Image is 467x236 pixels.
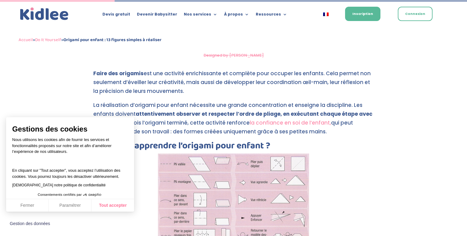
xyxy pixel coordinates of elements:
[35,36,61,44] a: Do It Yourself
[91,199,134,212] button: Tout accepter
[345,7,380,21] a: Inscription
[93,141,374,153] h2: Comment apprendre l’origami pour enfant ?
[204,52,264,58] a: Designed by [PERSON_NAME]
[49,199,91,212] button: Paramétrer
[12,125,128,134] span: Gestions des cookies
[93,70,144,77] strong: Faire des origamis
[19,6,70,22] img: logo_kidlee_bleu
[323,12,329,16] img: Français
[93,69,374,101] p: est une activité enrichissante et complète pour occuper les enfants. Cela permet non seulement d’...
[38,193,82,196] span: Consentements certifiés par
[63,36,162,44] strong: Origami pour enfant : 13 figures simples à réaliser
[93,101,374,141] p: La réalisation d’origami pour enfant nécessite une grande concentration et enseigne la discipline...
[184,12,217,19] a: Nos services
[250,119,331,126] a: la confiance en soi de l’enfant,
[10,221,50,227] span: Gestion des données
[256,12,287,19] a: Ressources
[35,191,105,199] button: Consentements certifiés par
[137,12,177,19] a: Devenir Babysitter
[83,186,101,204] svg: Axeptio
[93,110,373,126] strong: attentivement observer et respecter l’ordre de pliage, en exécutant chaque étape avec précision.
[19,36,33,44] a: Accueil
[12,137,128,159] p: Nous utilisons les cookies afin de fournir les services et fonctionnalités proposés sur notre sit...
[6,199,49,212] button: Fermer
[398,7,433,21] a: Connexion
[12,183,105,187] a: [DEMOGRAPHIC_DATA] notre politique de confidentialité
[19,36,162,44] span: » »
[102,12,130,19] a: Devis gratuit
[6,217,54,230] button: Fermer le widget sans consentement
[19,6,70,22] a: Kidlee Logo
[224,12,249,19] a: À propos
[12,162,128,180] p: En cliquant sur ”Tout accepter”, vous acceptez l’utilisation des cookies. Vous pourrez toujours l...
